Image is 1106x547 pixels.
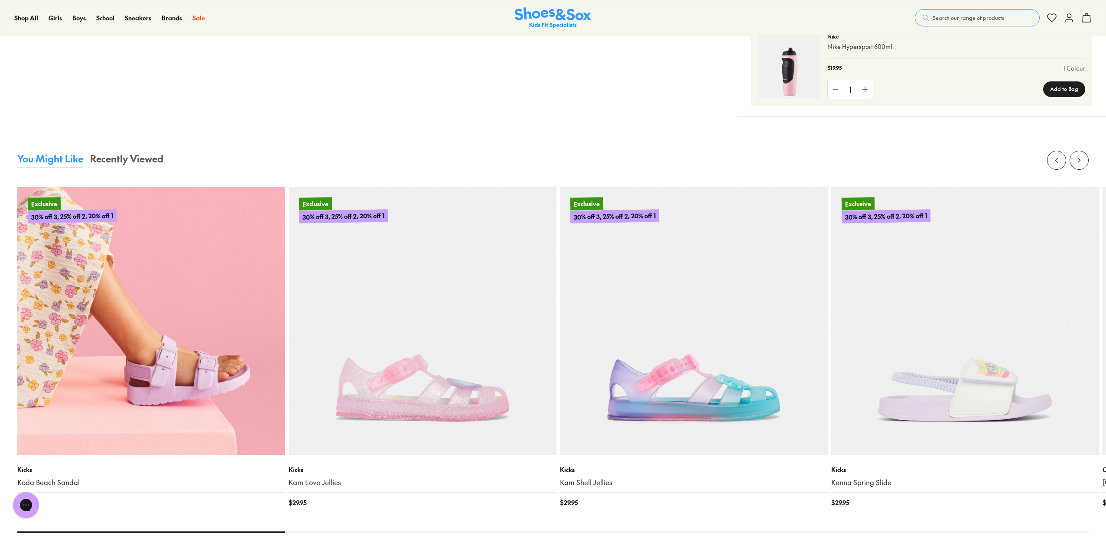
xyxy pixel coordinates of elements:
p: 30% off 3, 25% off 2, 20% off 1 [570,209,659,223]
a: Kam Shell Jellies [560,478,828,487]
p: Exclusive [299,197,332,210]
img: SNS_Logo_Responsive.svg [515,7,591,29]
p: 30% off 3, 25% off 2, 20% off 1 [27,208,117,225]
iframe: Gorgias live chat messenger [9,489,43,521]
a: Kenna Spring Slide [831,478,1099,487]
p: Kicks [289,465,556,474]
a: Sneakers [125,13,151,23]
div: 1 [843,80,857,99]
p: Kicks [831,465,1099,474]
span: Girls [49,13,62,22]
p: Exclusive [570,197,603,210]
a: School [96,13,114,23]
span: $ 29.95 [289,498,306,507]
a: Kam Love Jellies [289,478,556,487]
span: Brands [162,13,182,22]
img: 4-564356_1 [758,32,820,99]
a: Sale [192,13,205,23]
button: You Might Like [17,152,83,168]
p: Kicks [560,465,828,474]
span: Shop All [14,13,38,22]
span: Sale [192,13,205,22]
p: $19.95 [827,64,842,73]
span: $ 29.95 [831,498,849,507]
a: Shoes & Sox [515,7,591,29]
p: Kicks [17,465,285,474]
button: Search our range of products [915,9,1040,26]
a: Girls [49,13,62,23]
a: Brands [162,13,182,23]
span: School [96,13,114,22]
span: Sneakers [125,13,151,22]
a: Boys [72,13,86,23]
span: $ 29.95 [560,498,578,507]
a: 1 Colour [1063,64,1085,73]
span: Boys [72,13,86,22]
p: Exclusive [27,197,61,211]
a: Shop All [14,13,38,23]
button: Add to Bag [1043,81,1085,97]
p: Nike Hypersport 600ml [827,42,1085,51]
span: Search our range of products [933,14,1004,22]
p: Nike [827,32,1085,40]
p: 30% off 3, 25% off 2, 20% off 1 [299,209,388,223]
p: 30% off 3, 25% off 2, 20% off 1 [841,208,930,225]
a: Exclusive30% off 3, 25% off 2, 20% off 1 [17,187,285,455]
p: Exclusive [841,197,875,211]
button: Recently Viewed [90,152,163,168]
a: Koda Beach Sandal [17,478,285,487]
